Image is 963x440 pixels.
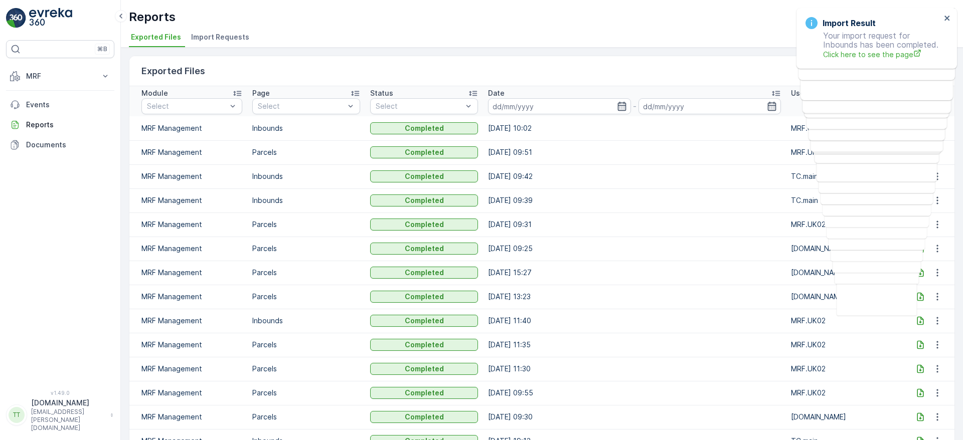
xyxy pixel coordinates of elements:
[786,164,904,188] td: TC.main
[791,88,807,98] p: User
[129,357,247,381] td: MRF Management
[483,164,785,188] td: [DATE] 09:42
[247,188,365,212] td: Inbounds
[370,363,478,375] button: Completed
[786,261,904,285] td: [DOMAIN_NAME]
[823,17,876,29] h3: Import Result
[247,261,365,285] td: Parcels
[405,412,444,422] p: Completed
[9,407,25,423] div: TT
[370,146,478,158] button: Completed
[370,315,478,327] button: Completed
[26,120,110,130] p: Reports
[370,387,478,399] button: Completed
[370,194,478,206] button: Completed
[370,339,478,351] button: Completed
[141,88,168,98] p: Module
[26,140,110,150] p: Documents
[944,14,951,24] button: close
[129,116,247,140] td: MRF Management
[6,8,26,28] img: logo
[786,285,904,309] td: [DOMAIN_NAME]
[247,237,365,261] td: Parcels
[129,9,176,25] p: Reports
[483,140,785,164] td: [DATE] 09:51
[405,292,444,302] p: Completed
[370,88,393,98] p: Status
[483,405,785,429] td: [DATE] 09:30
[247,309,365,333] td: Inbounds
[638,98,781,114] input: dd/mm/yyyy
[483,309,785,333] td: [DATE] 11:40
[129,237,247,261] td: MRF Management
[129,405,247,429] td: MRF Management
[6,135,114,155] a: Documents
[29,8,72,28] img: logo_light-DOdMpM7g.png
[129,261,247,285] td: MRF Management
[131,32,181,42] span: Exported Files
[483,116,785,140] td: [DATE] 10:02
[786,309,904,333] td: MRF.UK02
[26,71,94,81] p: MRF
[129,285,247,309] td: MRF Management
[247,357,365,381] td: Parcels
[129,309,247,333] td: MRF Management
[823,49,941,60] a: Click here to see the page
[786,188,904,212] td: TC.main
[129,164,247,188] td: MRF Management
[405,364,444,374] p: Completed
[370,122,478,134] button: Completed
[247,405,365,429] td: Parcels
[6,115,114,135] a: Reports
[405,268,444,278] p: Completed
[786,116,904,140] td: MRF.UK02
[488,98,630,114] input: dd/mm/yyyy
[483,212,785,237] td: [DATE] 09:31
[247,164,365,188] td: Inbounds
[405,195,444,205] p: Completed
[6,66,114,86] button: MRF
[786,212,904,237] td: MRF.UK02
[31,408,105,432] p: [EMAIL_ADDRESS][PERSON_NAME][DOMAIN_NAME]
[405,340,444,350] p: Completed
[97,45,107,53] p: ⌘B
[252,88,270,98] p: Page
[247,116,365,140] td: Inbounds
[129,212,247,237] td: MRF Management
[370,291,478,303] button: Completed
[483,357,785,381] td: [DATE] 11:30
[370,411,478,423] button: Completed
[405,316,444,326] p: Completed
[247,333,365,357] td: Parcels
[247,140,365,164] td: Parcels
[247,381,365,405] td: Parcels
[31,398,105,408] p: [DOMAIN_NAME]
[405,388,444,398] p: Completed
[786,381,904,405] td: MRF.UK02
[786,333,904,357] td: MRF.UK02
[370,267,478,279] button: Completed
[633,100,636,112] p: -
[26,100,110,110] p: Events
[6,95,114,115] a: Events
[129,140,247,164] td: MRF Management
[405,147,444,157] p: Completed
[786,237,904,261] td: [DOMAIN_NAME]
[488,88,505,98] p: Date
[247,285,365,309] td: Parcels
[6,398,114,432] button: TT[DOMAIN_NAME][EMAIL_ADDRESS][PERSON_NAME][DOMAIN_NAME]
[405,219,444,230] p: Completed
[258,101,345,111] p: Select
[129,188,247,212] td: MRF Management
[483,381,785,405] td: [DATE] 09:55
[247,212,365,237] td: Parcels
[483,333,785,357] td: [DATE] 11:35
[191,32,249,42] span: Import Requests
[786,357,904,381] td: MRF.UK02
[147,101,227,111] p: Select
[376,101,462,111] p: Select
[483,188,785,212] td: [DATE] 09:39
[786,405,904,429] td: [DOMAIN_NAME]
[370,243,478,255] button: Completed
[405,123,444,133] p: Completed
